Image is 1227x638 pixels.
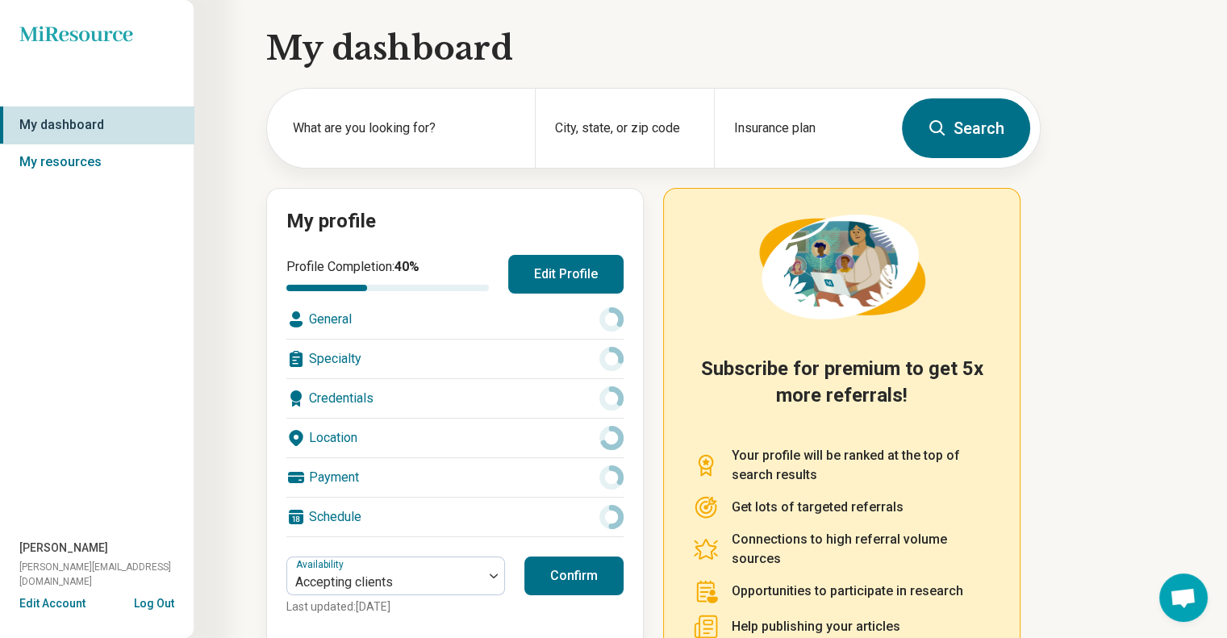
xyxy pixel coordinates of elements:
[296,559,347,570] label: Availability
[732,582,963,601] p: Opportunities to participate in research
[286,498,624,536] div: Schedule
[693,356,991,427] h2: Subscribe for premium to get 5x more referrals!
[286,257,489,291] div: Profile Completion:
[286,598,505,615] p: Last updated: [DATE]
[902,98,1030,158] button: Search
[286,340,624,378] div: Specialty
[293,119,515,138] label: What are you looking for?
[732,498,904,517] p: Get lots of targeted referrals
[19,595,86,612] button: Edit Account
[394,259,419,274] span: 40 %
[286,419,624,457] div: Location
[732,446,991,485] p: Your profile will be ranked at the top of search results
[286,300,624,339] div: General
[524,557,624,595] button: Confirm
[19,540,108,557] span: [PERSON_NAME]
[134,595,174,608] button: Log Out
[286,379,624,418] div: Credentials
[732,530,991,569] p: Connections to high referral volume sources
[286,458,624,497] div: Payment
[508,255,624,294] button: Edit Profile
[19,560,194,589] span: [PERSON_NAME][EMAIL_ADDRESS][DOMAIN_NAME]
[286,208,624,236] h2: My profile
[1159,573,1208,622] div: Open chat
[732,617,900,636] p: Help publishing your articles
[266,26,1041,71] h1: My dashboard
